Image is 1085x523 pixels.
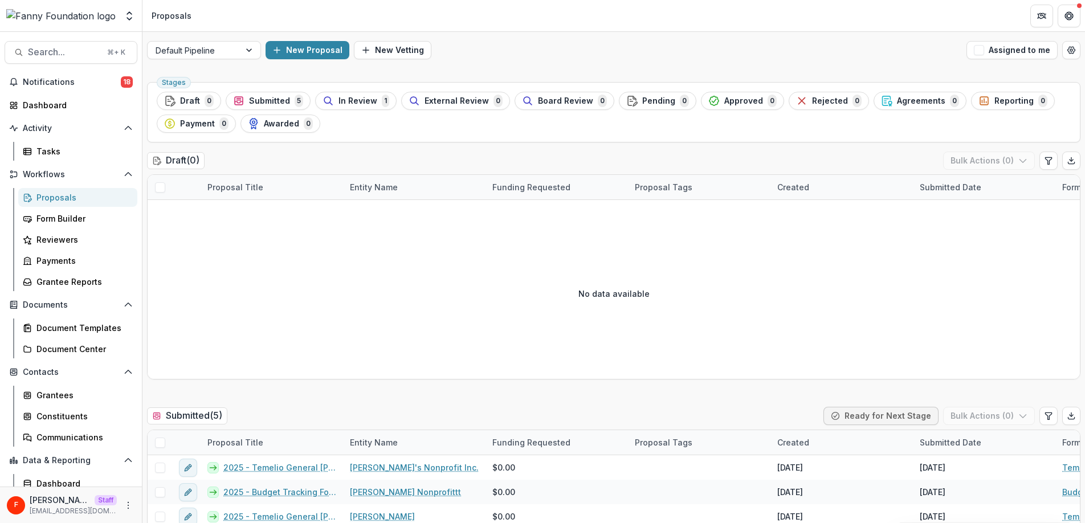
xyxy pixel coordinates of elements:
[36,191,128,203] div: Proposals
[493,95,503,107] span: 0
[642,96,675,106] span: Pending
[23,367,119,377] span: Contacts
[219,117,229,130] span: 0
[5,363,137,381] button: Open Contacts
[823,407,939,425] button: Ready for Next Stage
[18,386,137,404] a: Grantees
[5,119,137,137] button: Open Activity
[179,483,197,501] button: edit
[18,272,137,291] a: Grantee Reports
[36,234,128,246] div: Reviewers
[343,436,405,448] div: Entity Name
[920,486,945,498] div: [DATE]
[486,181,577,193] div: Funding Requested
[486,430,628,455] div: Funding Requested
[343,175,486,199] div: Entity Name
[201,175,343,199] div: Proposal Title
[205,95,214,107] span: 0
[598,95,607,107] span: 0
[770,430,913,455] div: Created
[147,7,196,24] nav: breadcrumb
[770,181,816,193] div: Created
[515,92,614,110] button: Board Review0
[36,322,128,334] div: Document Templates
[350,461,479,473] a: [PERSON_NAME]'s Nonprofit Inc.
[343,430,486,455] div: Entity Name
[315,92,397,110] button: In Review1
[5,451,137,469] button: Open Data & Reporting
[874,92,966,110] button: Agreements0
[23,300,119,310] span: Documents
[538,96,593,106] span: Board Review
[578,288,650,300] p: No data available
[18,407,137,426] a: Constituents
[777,486,803,498] div: [DATE]
[382,95,389,107] span: 1
[425,96,489,106] span: External Review
[628,436,699,448] div: Proposal Tags
[971,92,1055,110] button: Reporting0
[777,510,803,522] div: [DATE]
[18,251,137,270] a: Payments
[121,499,135,512] button: More
[343,181,405,193] div: Entity Name
[5,165,137,183] button: Open Workflows
[628,175,770,199] div: Proposal Tags
[350,510,415,522] a: [PERSON_NAME]
[36,343,128,355] div: Document Center
[18,188,137,207] a: Proposals
[18,142,137,161] a: Tasks
[18,474,137,493] a: Dashboard
[913,175,1055,199] div: Submitted Date
[1038,95,1047,107] span: 0
[5,73,137,91] button: Notifications18
[768,95,777,107] span: 0
[5,41,137,64] button: Search...
[201,430,343,455] div: Proposal Title
[121,76,133,88] span: 18
[486,175,628,199] div: Funding Requested
[36,255,128,267] div: Payments
[18,209,137,228] a: Form Builder
[14,501,18,509] div: Fanny
[913,430,1055,455] div: Submitted Date
[486,436,577,448] div: Funding Requested
[266,41,349,59] button: New Proposal
[338,96,377,106] span: In Review
[1062,407,1080,425] button: Export table data
[913,181,988,193] div: Submitted Date
[920,510,945,522] div: [DATE]
[36,431,128,443] div: Communications
[249,96,290,106] span: Submitted
[23,77,121,87] span: Notifications
[812,96,848,106] span: Rejected
[724,96,763,106] span: Approved
[162,79,186,87] span: Stages
[157,115,236,133] button: Payment0
[23,124,119,133] span: Activity
[28,47,100,58] span: Search...
[295,95,303,107] span: 5
[36,276,128,288] div: Grantee Reports
[105,46,128,59] div: ⌘ + K
[354,41,431,59] button: New Vetting
[1030,5,1053,27] button: Partners
[36,389,128,401] div: Grantees
[628,181,699,193] div: Proposal Tags
[223,486,336,498] a: 2025 - Budget Tracking Form
[966,41,1058,59] button: Assigned to me
[179,459,197,477] button: edit
[628,430,770,455] div: Proposal Tags
[36,145,128,157] div: Tasks
[920,461,945,473] div: [DATE]
[852,95,862,107] span: 0
[36,477,128,489] div: Dashboard
[770,175,913,199] div: Created
[264,119,299,129] span: Awarded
